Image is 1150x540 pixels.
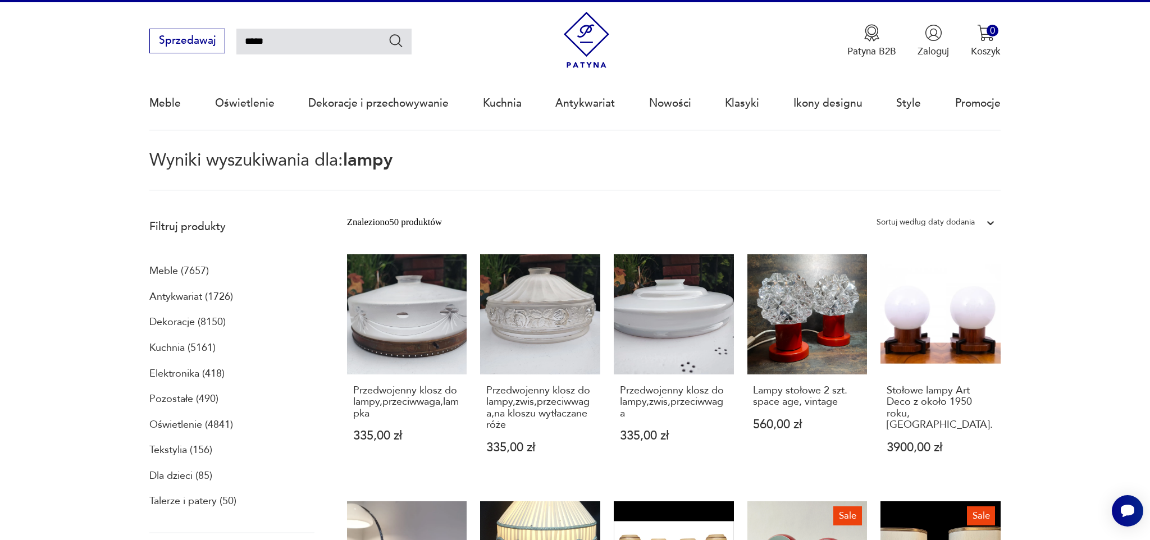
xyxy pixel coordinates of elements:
button: Zaloguj [918,24,949,58]
p: Wyniki wyszukiwania dla: [149,152,1001,191]
p: 560,00 zł [753,419,861,431]
a: Kuchnia (5161) [149,338,216,358]
a: Ikony designu [793,77,862,129]
a: Nowości [649,77,691,129]
img: Patyna - sklep z meblami i dekoracjami vintage [558,12,615,68]
h3: Przedwojenny klosz do lampy,przeciwwaga,lampka [353,385,461,419]
a: Dla dzieci (85) [149,466,212,486]
p: 335,00 zł [620,430,728,442]
a: Przedwojenny klosz do lampy,przeciwwaga,lampkaPrzedwojenny klosz do lampy,przeciwwaga,lampka335,0... [347,254,467,479]
a: Elektronika (418) [149,364,225,383]
img: Ikona koszyka [977,24,994,42]
p: 335,00 zł [353,430,461,442]
div: Sortuj według daty dodania [877,215,975,230]
a: Meble (7657) [149,262,209,281]
a: Dekoracje (8150) [149,313,226,332]
button: Sprzedawaj [149,29,225,53]
a: Dekoracje i przechowywanie [308,77,449,129]
a: Ikona medaluPatyna B2B [847,24,896,58]
a: Kuchnia [483,77,522,129]
h3: Stołowe lampy Art Deco z około 1950 roku, [GEOGRAPHIC_DATA]. [887,385,994,431]
p: Zaloguj [918,45,949,58]
a: Promocje [955,77,1001,129]
img: Ikona medalu [863,24,880,42]
p: 3900,00 zł [887,442,994,454]
button: 0Koszyk [971,24,1001,58]
p: Filtruj produkty [149,219,314,234]
h3: Przedwojenny klosz do lampy,zwis,przeciwwaga [620,385,728,419]
button: Szukaj [388,33,404,49]
img: Ikonka użytkownika [925,24,942,42]
a: Sprzedawaj [149,37,225,46]
a: Pozostałe (490) [149,390,218,409]
a: Meble [149,77,181,129]
h3: Lampy stołowe 2 szt. space age, vintage [753,385,861,408]
a: Stołowe lampy Art Deco z około 1950 roku, Polska.Stołowe lampy Art Deco z około 1950 roku, [GEOGR... [880,254,1001,479]
iframe: Smartsupp widget button [1112,495,1143,527]
span: lampy [343,148,393,172]
h3: Przedwojenny klosz do lampy,zwis,przeciwwaga,na kloszu wytłaczane róże [486,385,594,431]
button: Patyna B2B [847,24,896,58]
p: 335,00 zł [486,442,594,454]
a: Antykwariat (1726) [149,287,233,306]
div: 0 [987,25,998,36]
a: Lampy stołowe 2 szt. space age, vintageLampy stołowe 2 szt. space age, vintage560,00 zł [747,254,868,479]
a: Talerze i patery (50) [149,492,236,511]
p: Koszyk [971,45,1001,58]
a: Oświetlenie [215,77,275,129]
a: Klasyki [725,77,759,129]
p: Patyna B2B [847,45,896,58]
a: Tekstylia (156) [149,441,212,460]
a: Przedwojenny klosz do lampy,zwis,przeciwwaga,na kloszu wytłaczane różePrzedwojenny klosz do lampy... [480,254,600,479]
a: Style [896,77,921,129]
a: Przedwojenny klosz do lampy,zwis,przeciwwagaPrzedwojenny klosz do lampy,zwis,przeciwwaga335,00 zł [614,254,734,479]
a: Antykwariat [555,77,615,129]
div: Znaleziono 50 produktów [347,215,442,230]
a: Oświetlenie (4841) [149,415,233,434]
